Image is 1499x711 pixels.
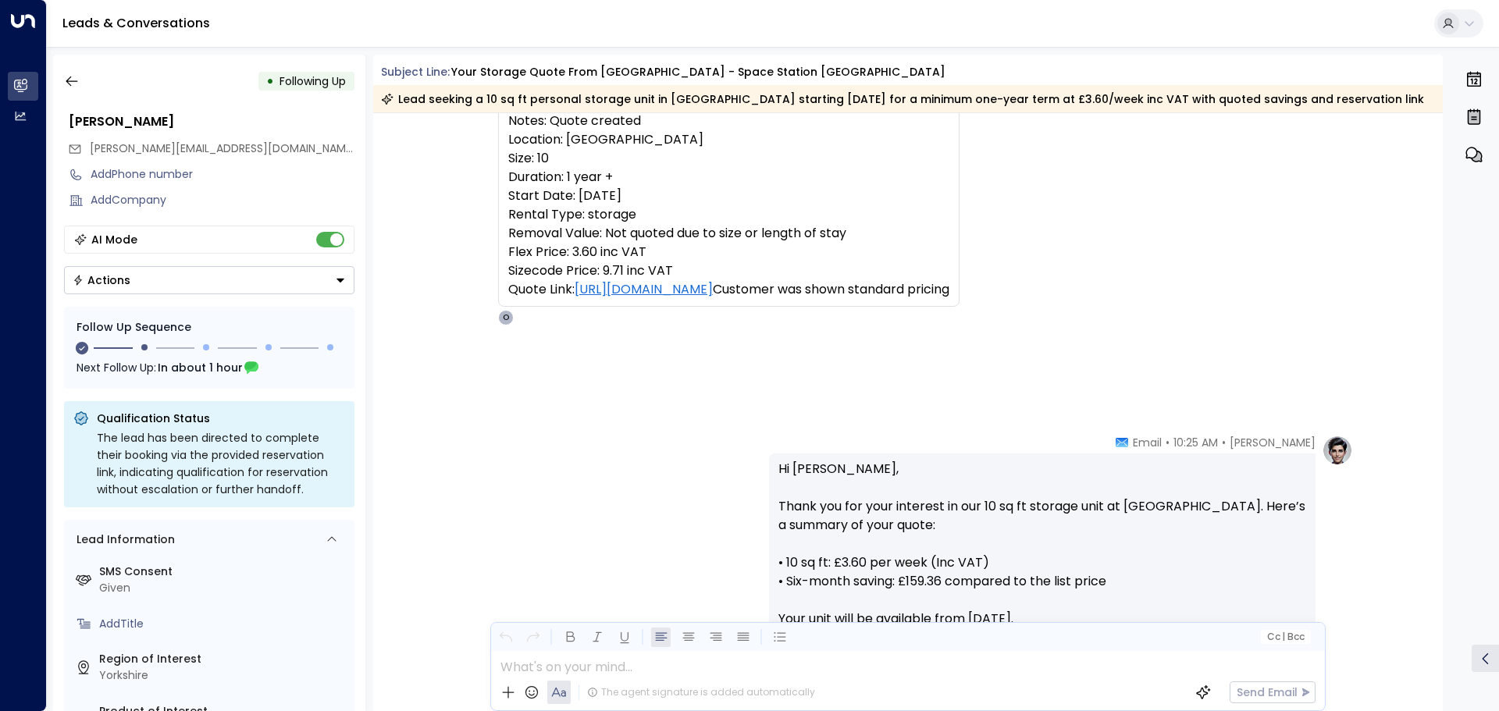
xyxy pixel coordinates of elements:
div: AddPhone number [91,166,354,183]
span: • [1166,435,1170,450]
div: [PERSON_NAME] [69,112,354,131]
div: The agent signature is added automatically [587,685,815,699]
button: Redo [523,627,543,647]
button: Cc|Bcc [1260,630,1310,645]
span: | [1282,631,1285,642]
div: AddTitle [99,616,348,632]
div: The lead has been directed to complete their booking via the provided reservation link, indicatin... [97,429,345,498]
span: Following Up [280,73,346,89]
div: Button group with a nested menu [64,266,354,294]
button: Actions [64,266,354,294]
div: AddCompany [91,192,354,208]
span: In about 1 hour [158,359,243,376]
div: O [498,310,514,325]
div: Given [99,580,348,596]
div: AI Mode [91,232,137,247]
div: • [266,67,274,95]
label: SMS Consent [99,563,348,580]
span: [PERSON_NAME][EMAIL_ADDRESS][DOMAIN_NAME] [90,140,356,156]
div: Next Follow Up: [77,359,342,376]
div: Actions [73,273,130,287]
span: jonathan.goodwin1983@gmail.com [90,140,354,157]
div: Lead Information [71,531,175,548]
img: profile-logo.png [1322,435,1353,466]
span: Subject Line: [381,64,450,80]
span: Cc Bcc [1266,631,1304,642]
a: [URL][DOMAIN_NAME] [575,280,713,299]
span: 10:25 AM [1173,435,1218,450]
div: Yorkshire [99,667,348,684]
span: • [1222,435,1226,450]
span: Email [1133,435,1162,450]
div: Your storage quote from [GEOGRAPHIC_DATA] - Space Station [GEOGRAPHIC_DATA] [451,64,945,80]
a: Leads & Conversations [62,14,210,32]
span: [PERSON_NAME] [1230,435,1316,450]
div: Follow Up Sequence [77,319,342,336]
div: Lead seeking a 10 sq ft personal storage unit in [GEOGRAPHIC_DATA] starting [DATE] for a minimum ... [381,91,1424,107]
label: Region of Interest [99,651,348,667]
p: Qualification Status [97,411,345,426]
button: Undo [496,627,515,647]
